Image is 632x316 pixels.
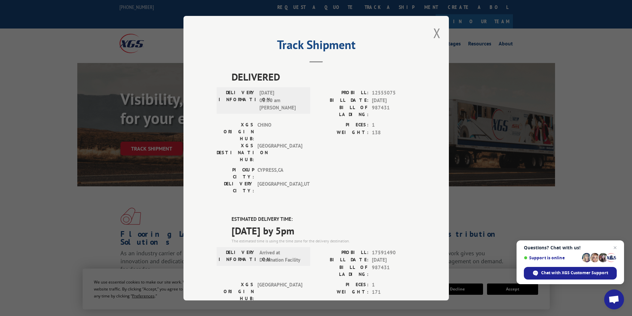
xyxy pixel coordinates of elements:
label: PIECES: [316,121,369,129]
label: WEIGHT: [316,129,369,136]
span: [GEOGRAPHIC_DATA] [257,281,302,302]
div: The estimated time is using the time zone for the delivery destination. [232,238,416,244]
label: DELIVERY INFORMATION: [219,249,256,264]
span: Close chat [611,244,619,252]
label: PIECES: [316,281,369,288]
label: PROBILL: [316,249,369,256]
span: 12555075 [372,89,416,97]
div: Chat with XGS Customer Support [524,267,617,280]
label: DELIVERY CITY: [217,180,254,194]
span: [DATE] by 5pm [232,223,416,238]
span: 1 [372,121,416,129]
label: XGS DESTINATION HUB: [217,142,254,163]
label: BILL OF LADING: [316,104,369,118]
label: PICKUP CITY: [217,166,254,180]
label: BILL DATE: [316,256,369,264]
span: DELIVERED [232,69,416,84]
span: [DATE] [372,96,416,104]
span: 171 [372,288,416,296]
label: XGS ORIGIN HUB: [217,121,254,142]
label: XGS ORIGIN HUB: [217,281,254,302]
span: CHINO [257,121,302,142]
label: WEIGHT: [316,288,369,296]
span: Chat with XGS Customer Support [541,270,608,276]
div: Open chat [604,289,624,309]
button: Close modal [433,24,441,42]
span: 987431 [372,264,416,278]
span: Questions? Chat with us! [524,245,617,250]
span: 987431 [372,104,416,118]
span: [GEOGRAPHIC_DATA] , UT [257,180,302,194]
label: DELIVERY INFORMATION: [219,89,256,112]
span: Arrived at Destination Facility [259,249,304,264]
label: ESTIMATED DELIVERY TIME: [232,216,416,223]
span: [DATE] 06:00 am [PERSON_NAME] [259,89,304,112]
label: PROBILL: [316,89,369,97]
span: 17591490 [372,249,416,256]
h2: Track Shipment [217,40,416,53]
label: BILL OF LADING: [316,264,369,278]
span: 1 [372,281,416,288]
span: Support is online [524,255,580,260]
span: [DATE] [372,256,416,264]
label: BILL DATE: [316,96,369,104]
span: CYPRESS , CA [257,166,302,180]
span: [GEOGRAPHIC_DATA] [257,142,302,163]
span: 138 [372,129,416,136]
